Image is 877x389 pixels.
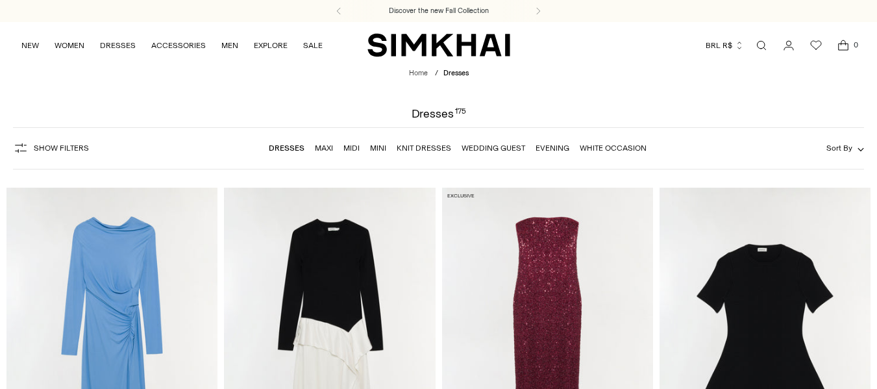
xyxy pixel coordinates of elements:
span: Show Filters [34,144,89,153]
a: DRESSES [100,31,136,60]
a: EXPLORE [254,31,288,60]
div: 175 [455,108,466,119]
span: Sort By [826,144,852,153]
a: NEW [21,31,39,60]
a: Knit Dresses [397,144,451,153]
a: Evening [536,144,569,153]
h1: Dresses [412,108,466,119]
a: Open cart modal [830,32,856,58]
button: Show Filters [13,138,89,158]
span: Dresses [443,69,469,77]
a: Maxi [315,144,333,153]
div: / [435,68,438,79]
a: SIMKHAI [367,32,510,58]
a: Discover the new Fall Collection [389,6,489,16]
a: Go to the account page [776,32,802,58]
a: MEN [221,31,238,60]
a: Home [409,69,428,77]
button: Sort By [826,141,864,155]
span: 0 [850,39,861,51]
a: White Occasion [580,144,647,153]
a: Open search modal [748,32,774,58]
a: Dresses [269,144,304,153]
a: ACCESSORIES [151,31,206,60]
a: WOMEN [55,31,84,60]
nav: breadcrumbs [409,68,469,79]
a: Mini [370,144,386,153]
a: SALE [303,31,323,60]
button: BRL R$ [706,31,744,60]
a: Midi [343,144,360,153]
a: Wishlist [803,32,829,58]
a: Wedding Guest [462,144,525,153]
nav: Linked collections [269,134,647,162]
